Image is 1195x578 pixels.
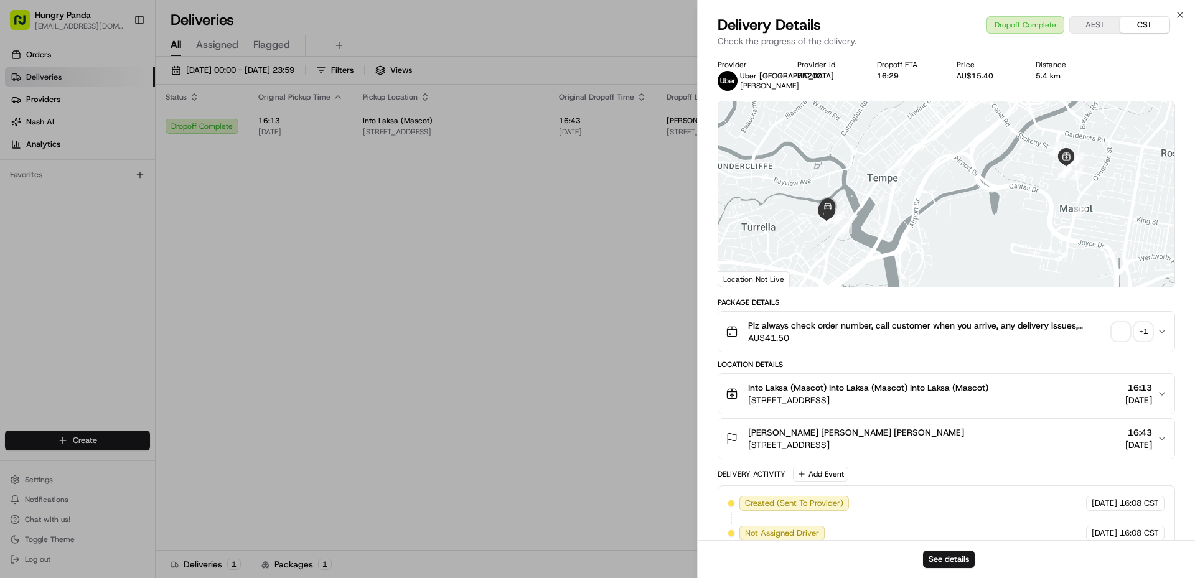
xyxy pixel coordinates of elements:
p: Check the progress of the delivery. [718,35,1175,47]
span: [PERSON_NAME] [PERSON_NAME] [PERSON_NAME] [748,426,964,439]
div: Provider Id [797,60,857,70]
img: uber-new-logo.jpeg [718,71,738,91]
span: • [41,226,45,236]
span: Uber [GEOGRAPHIC_DATA] [740,71,834,81]
span: 8月15日 [48,226,77,236]
div: 6 [1049,142,1062,156]
div: 5.4 km [1036,71,1095,81]
div: Delivery Activity [718,469,785,479]
button: 7A200 [797,71,822,81]
div: Dropoff ETA [877,60,937,70]
span: • [103,193,108,203]
button: Start new chat [212,123,227,138]
span: [PERSON_NAME] [740,81,799,91]
img: 1736555255976-a54dd68f-1ca7-489b-9aae-adbdc363a1c4 [12,119,35,141]
div: Provider [718,60,777,70]
div: Location Not Live [718,271,790,287]
div: Price [957,60,1016,70]
span: Not Assigned Driver [745,528,819,539]
img: Bea Lacdao [12,181,32,201]
div: Location Details [718,360,1175,370]
span: [DATE] [1125,394,1152,406]
img: 1736555255976-a54dd68f-1ca7-489b-9aae-adbdc363a1c4 [25,193,35,203]
div: 5 [1058,163,1072,177]
button: Into Laksa (Mascot) Into Laksa (Mascot) Into Laksa (Mascot)[STREET_ADDRESS]16:13[DATE] [718,374,1174,414]
span: Knowledge Base [25,278,95,291]
button: Add Event [793,467,848,482]
button: Plz always check order number, call customer when you arrive, any delivery issues, Contact WhatsA... [718,312,1174,352]
span: Into Laksa (Mascot) Into Laksa (Mascot) Into Laksa (Mascot) [748,381,988,394]
div: 1 [1074,203,1087,217]
input: Clear [32,80,205,93]
a: 💻API Documentation [100,273,205,296]
div: Distance [1036,60,1095,70]
div: 8 [892,155,906,169]
button: See all [193,159,227,174]
span: [DATE] [1092,498,1117,509]
span: 16:13 [1125,381,1152,394]
div: Package Details [718,297,1175,307]
span: AU$41.50 [748,332,1107,344]
div: 📗 [12,279,22,289]
span: [STREET_ADDRESS] [748,439,964,451]
span: 16:08 CST [1120,528,1159,539]
span: Pylon [124,309,151,318]
span: [DATE] [1125,439,1152,451]
a: 📗Knowledge Base [7,273,100,296]
span: [PERSON_NAME] [39,193,101,203]
button: [PERSON_NAME] [PERSON_NAME] [PERSON_NAME][STREET_ADDRESS]16:43[DATE] [718,419,1174,459]
div: Start new chat [56,119,204,131]
span: 8月19日 [110,193,139,203]
div: 4 [1057,165,1071,179]
span: [STREET_ADDRESS] [748,394,988,406]
img: 1753817452368-0c19585d-7be3-40d9-9a41-2dc781b3d1eb [26,119,49,141]
div: 💻 [105,279,115,289]
div: 10 [831,210,845,224]
div: We're available if you need us! [56,131,171,141]
div: 9 [838,220,852,234]
span: Delivery Details [718,15,821,35]
button: CST [1120,17,1169,33]
button: See details [923,551,975,568]
span: 16:08 CST [1120,498,1159,509]
a: Powered byPylon [88,308,151,318]
button: +1 [1112,323,1152,340]
div: Past conversations [12,162,83,172]
p: Welcome 👋 [12,50,227,70]
span: Created (Sent To Provider) [745,498,843,509]
div: AU$15.40 [957,71,1016,81]
div: 16:29 [877,71,937,81]
span: [DATE] [1092,528,1117,539]
img: Nash [12,12,37,37]
button: AEST [1070,17,1120,33]
div: 2 [1069,167,1083,180]
span: API Documentation [118,278,200,291]
span: Plz always check order number, call customer when you arrive, any delivery issues, Contact WhatsA... [748,319,1107,332]
div: + 1 [1135,323,1152,340]
div: 3 [1070,152,1084,165]
span: 16:43 [1125,426,1152,439]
